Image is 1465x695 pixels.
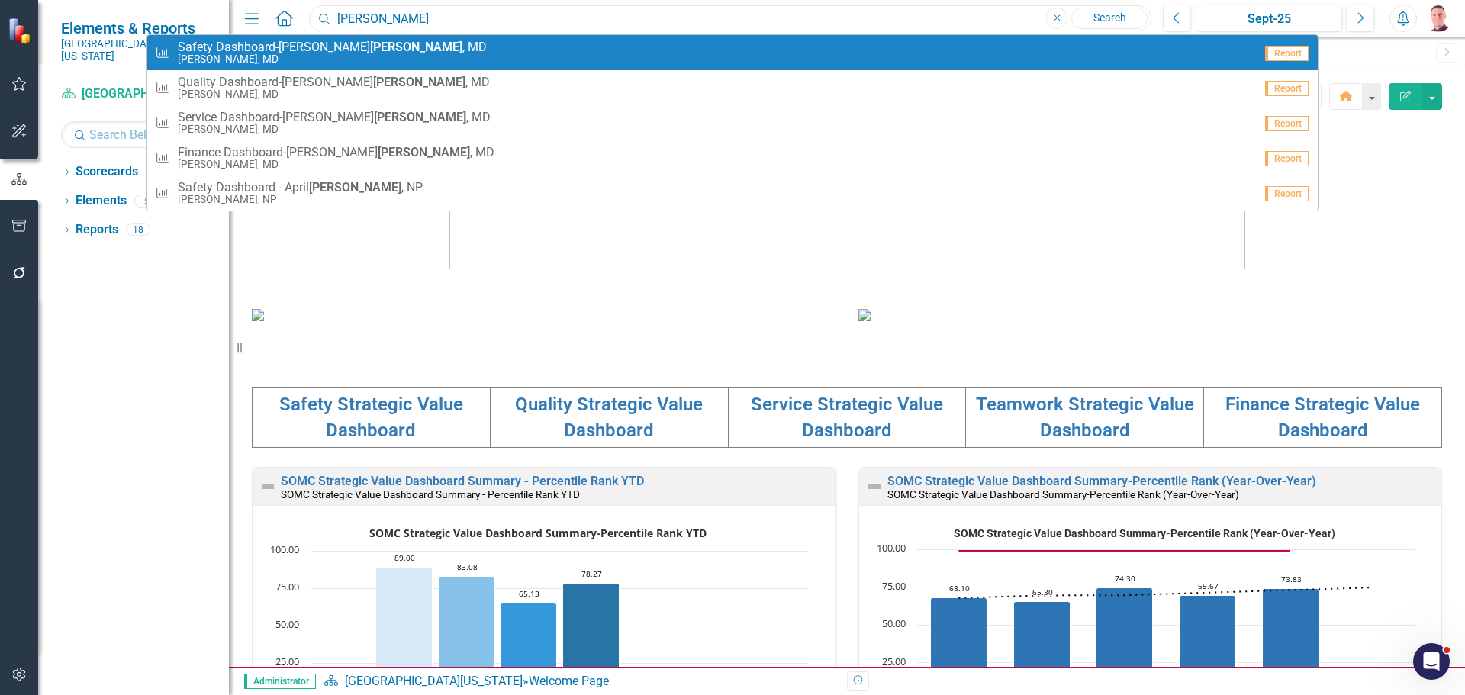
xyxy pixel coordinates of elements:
[252,309,264,321] img: download%20somc%20mission%20vision.png
[882,579,906,593] text: 75.00
[178,181,423,195] span: Safety Dashboard - April , NP
[126,224,150,236] div: 18
[1265,116,1309,131] span: Report
[178,159,494,170] small: [PERSON_NAME], MD
[858,309,871,321] img: download%20somc%20strategic%20values%20v2.png
[279,394,463,441] a: Safety Strategic Value Dashboard
[1071,8,1148,29] a: Search
[374,110,466,124] strong: [PERSON_NAME]
[369,526,707,540] text: SOMC Strategic Value Dashboard Summary-Percentile Rank YTD
[147,70,1318,105] a: Quality Dashboard-[PERSON_NAME][PERSON_NAME], MD[PERSON_NAME], MDReport
[887,474,1316,488] a: SOMC Strategic Value Dashboard Summary-Percentile Rank (Year-Over-Year)
[8,17,34,43] img: ClearPoint Strategy
[1413,643,1450,680] iframe: Intercom live chat
[1281,574,1302,584] text: 73.83
[178,111,491,124] span: Service Dashboard-[PERSON_NAME] , MD
[373,75,465,89] strong: [PERSON_NAME]
[1115,573,1135,584] text: 74.30
[61,121,214,148] input: Search Below...
[519,588,539,599] text: 65.13
[345,674,523,688] a: [GEOGRAPHIC_DATA][US_STATE]
[887,488,1239,500] small: SOMC Strategic Value Dashboard Summary-Percentile Rank (Year-Over-Year)
[259,478,277,496] img: Not Defined
[1265,186,1309,201] span: Report
[61,85,214,103] a: [GEOGRAPHIC_DATA][US_STATE]
[147,105,1318,140] a: Service Dashboard-[PERSON_NAME][PERSON_NAME], MD[PERSON_NAME], MDReport
[309,5,1151,32] input: Search ClearPoint...
[61,19,214,37] span: Elements & Reports
[178,40,487,54] span: Safety Dashboard-[PERSON_NAME] , MD
[865,478,884,496] img: Not Defined
[324,673,836,690] div: »
[178,146,494,159] span: Finance Dashboard-[PERSON_NAME] , MD
[457,561,478,572] text: 83.08
[529,674,609,688] div: Welcome Page
[1265,81,1309,96] span: Report
[275,580,299,594] text: 75.00
[178,88,490,100] small: [PERSON_NAME], MD
[1425,5,1452,32] img: David Richard
[1196,5,1342,32] button: Sept-25
[1225,394,1420,441] a: Finance Strategic Value Dashboard
[76,192,127,210] a: Elements
[1265,46,1309,61] span: Report
[882,616,906,630] text: 50.00
[954,527,1335,539] text: SOMC Strategic Value Dashboard Summary-Percentile Rank (Year-Over-Year)
[581,568,602,579] text: 78.27
[270,542,299,556] text: 100.00
[76,163,138,181] a: Scorecards
[515,394,703,441] a: Quality Strategic Value Dashboard
[956,548,1294,554] g: Goal, series 2 of 3. Line with 6 data points.
[281,474,644,488] a: SOMC Strategic Value Dashboard Summary - Percentile Rank YTD
[976,394,1194,441] a: Teamwork Strategic Value Dashboard
[1201,10,1337,28] div: Sept-25
[1265,151,1309,166] span: Report
[178,194,423,205] small: [PERSON_NAME], NP
[178,76,490,89] span: Quality Dashboard-[PERSON_NAME] , MD
[178,53,487,65] small: [PERSON_NAME], MD
[877,541,906,555] text: 100.00
[178,124,491,135] small: [PERSON_NAME], MD
[882,655,906,668] text: 25.00
[370,40,462,54] strong: [PERSON_NAME]
[147,140,1318,175] a: Finance Dashboard-[PERSON_NAME][PERSON_NAME], MD[PERSON_NAME], MDReport
[1032,587,1053,597] text: 65.30
[147,175,1318,211] a: Safety Dashboard - April[PERSON_NAME], NP[PERSON_NAME], NPReport
[275,617,299,631] text: 50.00
[309,180,401,195] strong: [PERSON_NAME]
[147,35,1318,70] a: Safety Dashboard-[PERSON_NAME][PERSON_NAME], MD[PERSON_NAME], MDReport
[378,145,470,159] strong: [PERSON_NAME]
[394,552,415,563] text: 89.00
[275,655,299,668] text: 25.00
[134,195,159,208] div: 5
[949,583,970,594] text: 68.10
[76,221,118,239] a: Reports
[281,488,580,500] small: SOMC Strategic Value Dashboard Summary - Percentile Rank YTD
[1198,581,1219,591] text: 69.67
[751,394,943,441] a: Service Strategic Value Dashboard
[244,674,316,689] span: Administrator
[61,37,214,63] small: [GEOGRAPHIC_DATA][US_STATE]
